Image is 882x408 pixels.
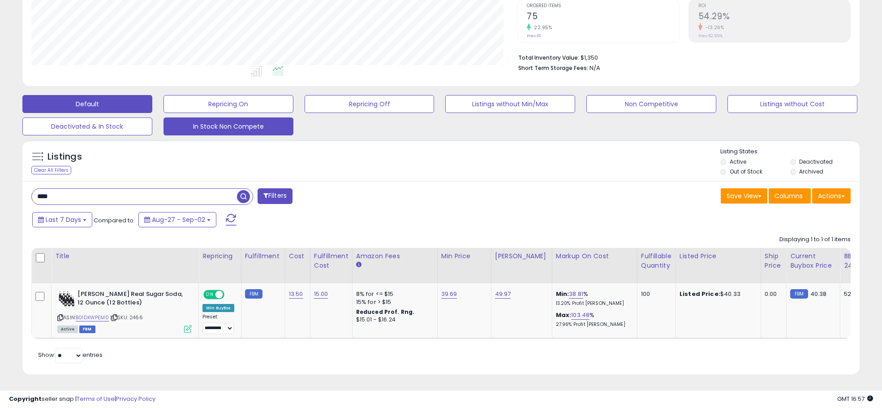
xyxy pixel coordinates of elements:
button: Repricing Off [305,95,435,113]
small: -13.26% [702,24,724,31]
b: Total Inventory Value: [518,54,579,61]
b: Short Term Storage Fees: [518,64,588,72]
b: [PERSON_NAME] Real Sugar Soda, 12 Ounce (12 Bottles) [77,290,186,309]
label: Archived [799,168,823,175]
div: 52% [844,290,873,298]
div: Ship Price [765,252,783,270]
span: Ordered Items [527,4,679,9]
span: All listings currently available for purchase on Amazon [57,326,78,333]
label: Out of Stock [730,168,762,175]
div: Markup on Cost [556,252,633,261]
div: Win BuyBox [202,304,234,312]
div: Preset: [202,314,234,334]
label: Deactivated [799,158,833,165]
button: Listings without Cost [727,95,857,113]
div: Displaying 1 to 1 of 1 items [779,235,851,244]
button: Columns [769,188,811,204]
span: FBM [79,326,95,333]
span: 2025-09-10 16:57 GMT [837,395,873,403]
div: Fulfillable Quantity [641,252,672,270]
button: Last 7 Days [32,212,92,227]
small: Prev: 61 [527,33,541,39]
div: Amazon Fees [356,252,434,261]
p: Listing States: [720,148,860,156]
p: 27.96% Profit [PERSON_NAME] [556,321,630,328]
b: Max: [556,311,572,319]
h5: Listings [47,151,82,163]
h2: 54.29% [698,11,850,23]
div: Listed Price [680,252,757,261]
strong: Copyright [9,395,42,403]
a: 15.00 [314,290,328,299]
small: 22.95% [531,24,552,31]
div: Min Price [441,252,487,261]
span: Aug-27 - Sep-02 [152,215,205,224]
h2: 75 [527,11,679,23]
li: $1,350 [518,52,844,62]
span: Columns [774,191,803,200]
a: 49.97 [495,290,511,299]
a: 38.81 [569,290,583,299]
button: In Stock Non Compete [163,117,293,135]
span: Last 7 Days [46,215,81,224]
button: Filters [258,188,293,204]
span: | SKU: 2466 [110,314,143,321]
b: Reduced Prof. Rng. [356,308,415,316]
span: N/A [589,64,600,72]
button: Deactivated & In Stock [22,117,152,135]
div: 15% for > $15 [356,298,430,306]
button: Save View [721,188,767,204]
div: Fulfillment [245,252,281,261]
div: % [556,311,630,328]
a: B01DXWPEM0 [76,314,109,321]
b: Min: [556,290,569,298]
b: Listed Price: [680,290,720,298]
div: 8% for <= $15 [356,290,430,298]
img: 51lxD1RAI5L._SL40_.jpg [57,290,75,308]
div: Fulfillment Cost [314,252,348,270]
div: Title [55,252,195,261]
small: Prev: 62.59% [698,33,723,39]
span: OFF [223,291,237,299]
div: Current Buybox Price [790,252,836,270]
div: ASIN: [57,290,192,332]
a: 13.50 [289,290,303,299]
label: Active [730,158,746,165]
button: Default [22,95,152,113]
div: % [556,290,630,307]
div: Repricing [202,252,237,261]
button: Aug-27 - Sep-02 [138,212,216,227]
div: BB Share 24h. [844,252,877,270]
div: seller snap | | [9,395,155,404]
button: Repricing On [163,95,293,113]
span: ON [204,291,215,299]
span: ROI [698,4,850,9]
button: Non Competitive [586,95,716,113]
span: 40.38 [810,290,827,298]
small: FBM [245,289,262,299]
div: [PERSON_NAME] [495,252,548,261]
p: 13.20% Profit [PERSON_NAME] [556,300,630,307]
div: Cost [289,252,306,261]
th: The percentage added to the cost of goods (COGS) that forms the calculator for Min & Max prices. [552,248,637,283]
small: FBM [790,289,808,299]
small: Amazon Fees. [356,261,361,269]
a: Terms of Use [77,395,115,403]
a: 103.48 [571,311,589,320]
span: Compared to: [94,216,135,225]
div: 100 [641,290,669,298]
span: Show: entries [38,351,103,359]
div: $40.33 [680,290,754,298]
button: Actions [812,188,851,204]
div: 0.00 [765,290,779,298]
a: Privacy Policy [116,395,155,403]
div: $15.01 - $16.24 [356,316,430,324]
button: Listings without Min/Max [445,95,575,113]
a: 39.69 [441,290,457,299]
div: Clear All Filters [31,166,71,174]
